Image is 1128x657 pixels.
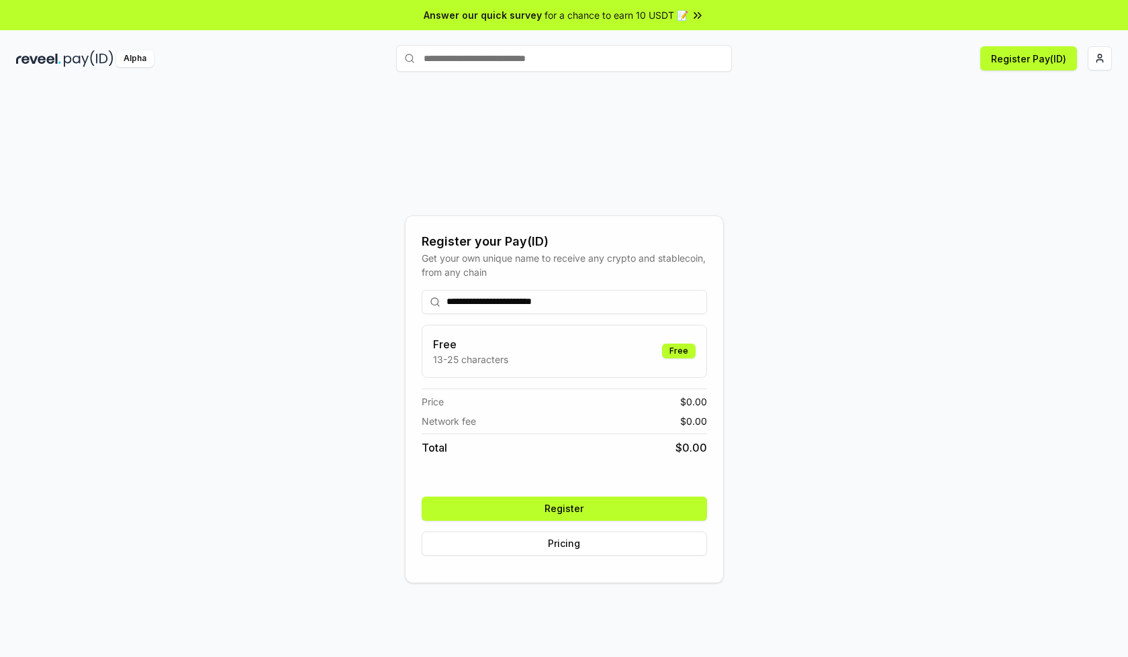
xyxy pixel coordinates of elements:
span: Answer our quick survey [424,8,542,22]
div: Get your own unique name to receive any crypto and stablecoin, from any chain [422,251,707,279]
span: $ 0.00 [680,414,707,428]
h3: Free [433,336,508,352]
button: Pricing [422,532,707,556]
span: Total [422,440,447,456]
button: Register [422,497,707,521]
span: for a chance to earn 10 USDT 📝 [545,8,688,22]
img: pay_id [64,50,113,67]
span: $ 0.00 [680,395,707,409]
span: Network fee [422,414,476,428]
div: Alpha [116,50,154,67]
div: Register your Pay(ID) [422,232,707,251]
span: Price [422,395,444,409]
p: 13-25 characters [433,352,508,366]
span: $ 0.00 [675,440,707,456]
img: reveel_dark [16,50,61,67]
div: Free [662,344,696,358]
button: Register Pay(ID) [980,46,1077,70]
